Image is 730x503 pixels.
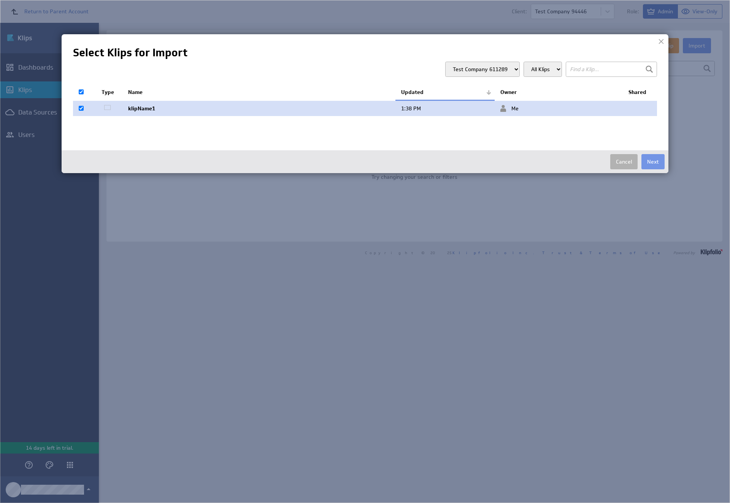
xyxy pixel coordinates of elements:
button: Cancel [610,154,638,169]
span: Me [500,105,519,112]
img: icon-blank.png [102,105,113,111]
input: Find a Klip... [566,62,657,77]
button: Next [641,154,665,169]
th: Type [96,84,122,100]
th: Name [122,84,395,100]
td: klipName1 [122,100,395,116]
h1: Select Klips for Import [73,46,657,60]
th: Updated [395,84,494,100]
span: Aug 16, 2025 1:38 PM [401,105,421,112]
th: Shared [623,84,657,100]
th: Owner [495,84,623,100]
